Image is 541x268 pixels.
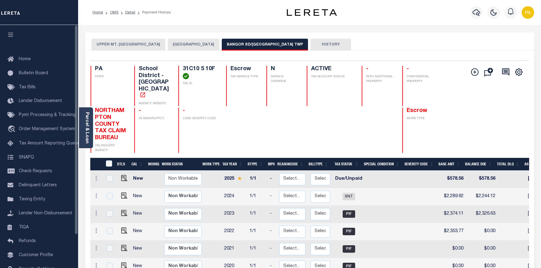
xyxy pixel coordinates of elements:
td: New [131,171,148,188]
th: CAL: activate to sort column ascending [129,158,146,171]
th: Tax Year: activate to sort column ascending [220,158,245,171]
i: travel_explore [7,125,17,134]
td: $0.00 [466,223,498,241]
td: - [267,188,277,206]
span: TIQA [19,225,29,229]
p: DELINQUENT AGENCY [95,144,127,153]
td: $0.00 [466,241,498,258]
td: 2022 [222,223,247,241]
span: SNT [343,193,355,200]
span: - [183,108,185,114]
td: 2024 [222,188,247,206]
td: - [267,223,277,241]
p: AGENCY WEBSITE [139,101,171,106]
td: $578.56 [439,171,466,188]
h4: N [271,66,299,73]
span: PIF [343,245,355,253]
span: Order Management System [19,127,75,131]
td: 2025 [222,171,247,188]
td: $0.00 [439,241,466,258]
th: BillType: activate to sort column ascending [306,158,331,171]
a: Home [92,11,103,14]
span: Pymt Processing & Tracking [19,113,76,117]
span: Check Requests [19,169,52,173]
th: &nbsp;&nbsp;&nbsp;&nbsp;&nbsp;&nbsp;&nbsp;&nbsp;&nbsp;&nbsp; [90,158,102,171]
span: PIF [343,210,355,218]
td: $578.56 [466,171,498,188]
span: SNAPQ [19,155,34,159]
td: - [267,171,277,188]
th: ReasonCode: activate to sort column ascending [275,158,306,171]
span: - [139,108,141,114]
button: UPPER MT. [GEOGRAPHIC_DATA] [92,39,165,51]
th: Tax Status: activate to sort column ascending [331,158,361,171]
th: MPO [266,158,275,171]
img: logo-dark.svg [287,9,337,16]
h4: PA [95,66,127,73]
span: PIF [343,228,355,235]
p: TAX ID [183,81,219,86]
p: IN BANKRUPTCY [139,116,171,121]
span: Tax Amount Reporting Queue [19,141,80,146]
span: Tax Bills [19,85,36,90]
th: &nbsp; [102,158,115,171]
td: New [131,223,148,241]
a: Parcel & Loan [85,112,89,144]
th: Total DLQ: activate to sort column ascending [494,158,522,171]
td: New [131,241,148,258]
td: - [267,206,277,223]
td: 1/1 [247,188,267,206]
img: svg+xml;base64,PHN2ZyB4bWxucz0iaHR0cDovL3d3dy53My5vcmcvMjAwMC9zdmciIHBvaW50ZXItZXZlbnRzPSJub25lIi... [522,6,534,19]
button: BANGOR SD/[GEOGRAPHIC_DATA] TWP [222,39,308,51]
li: Payment History [135,10,171,15]
button: HISTORY [310,39,351,51]
th: Balance Due: activate to sort column ascending [463,158,494,171]
th: Work Type [200,158,220,171]
p: LOAN SEVERITY CODE [183,116,219,121]
p: WORK TYPE [407,116,439,121]
td: $2,326.63 [466,206,498,223]
td: New [131,206,148,223]
td: 1/1 [247,206,267,223]
span: Lender Disbursement [19,99,62,103]
h4: School District - [GEOGRAPHIC_DATA] [139,66,171,100]
td: $2,374.11 [439,206,466,223]
span: Customer Profile [19,253,53,257]
th: RType: activate to sort column ascending [245,158,266,171]
td: $2,244.12 [466,188,498,206]
td: 2021 [222,241,247,258]
th: WorkQ [146,158,159,171]
td: New [131,188,148,206]
th: Base Amt: activate to sort column ascending [436,158,463,171]
p: TAX SERVICE TYPE [231,75,259,79]
p: WITH ADDITIONAL PROPERTY [366,75,395,84]
span: Delinquent Letters [19,183,57,188]
td: - [267,241,277,258]
img: Star.svg [237,176,242,180]
td: 1/1 [247,171,267,188]
span: - [407,66,409,72]
th: Special Condition: activate to sort column ascending [361,158,402,171]
td: 2023 [222,206,247,223]
a: OMS [110,11,118,14]
span: - [366,66,368,72]
h4: Escrow [231,66,259,73]
span: NORTHAMPTON COUNTY TAX CLAIM BUREAU [95,108,126,140]
p: TAX ACCOUNT STATUS [311,75,354,79]
span: Home [19,57,31,61]
p: CONFIDENTIAL PROPERTY [407,75,439,84]
p: SERVICE OVERRIDE [271,75,299,84]
span: Refunds [19,239,36,243]
th: Work Status [159,158,202,171]
span: Bulletin Board [19,71,48,76]
p: STATE [95,75,127,79]
span: Lender Non-Disbursement [19,211,72,216]
th: DTLS [115,158,129,171]
td: $2,289.92 [439,188,466,206]
a: Detail [125,11,135,14]
span: Taxing Entity [19,197,45,202]
td: 1/1 [247,223,267,241]
th: Severity Code: activate to sort column ascending [402,158,436,171]
td: Due/Unpaid [333,171,365,188]
span: Escrow [407,108,427,114]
